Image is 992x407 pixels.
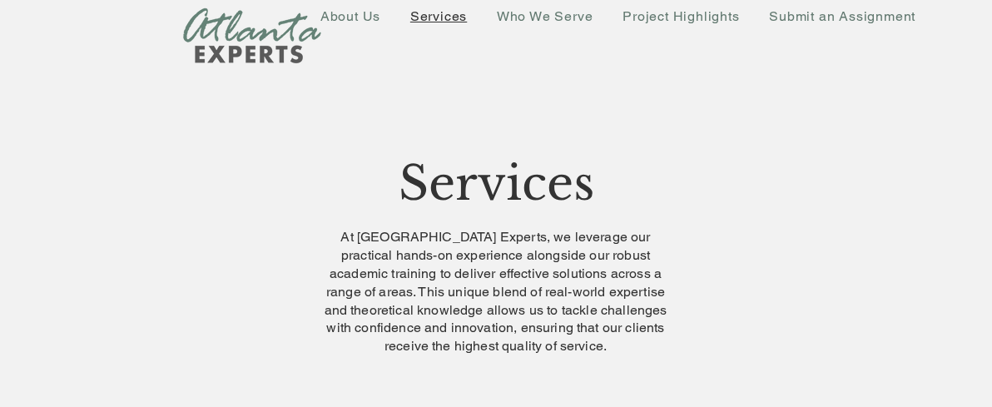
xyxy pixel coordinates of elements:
[399,155,594,212] span: Services
[410,8,467,24] span: Services
[325,229,667,354] span: At [GEOGRAPHIC_DATA] Experts, we leverage our practical hands-on experience alongside our robust ...
[497,8,593,24] span: Who We Serve
[183,7,321,64] img: New Logo Transparent Background_edited.png
[769,8,915,24] span: Submit an Assignment
[320,8,380,24] span: About Us
[622,8,739,24] span: Project Highlights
